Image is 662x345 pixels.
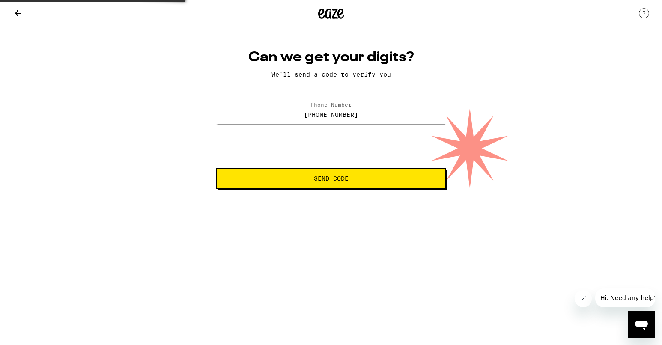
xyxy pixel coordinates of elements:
iframe: Button to launch messaging window [628,311,655,338]
button: Send Code [216,168,446,189]
h1: Can we get your digits? [216,49,446,66]
span: Hi. Need any help? [5,6,62,13]
p: We'll send a code to verify you [216,71,446,78]
span: Send Code [314,175,349,181]
iframe: Close message [575,290,592,307]
iframe: Message from company [595,288,655,307]
input: Phone Number [216,105,446,124]
label: Phone Number [310,102,352,107]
